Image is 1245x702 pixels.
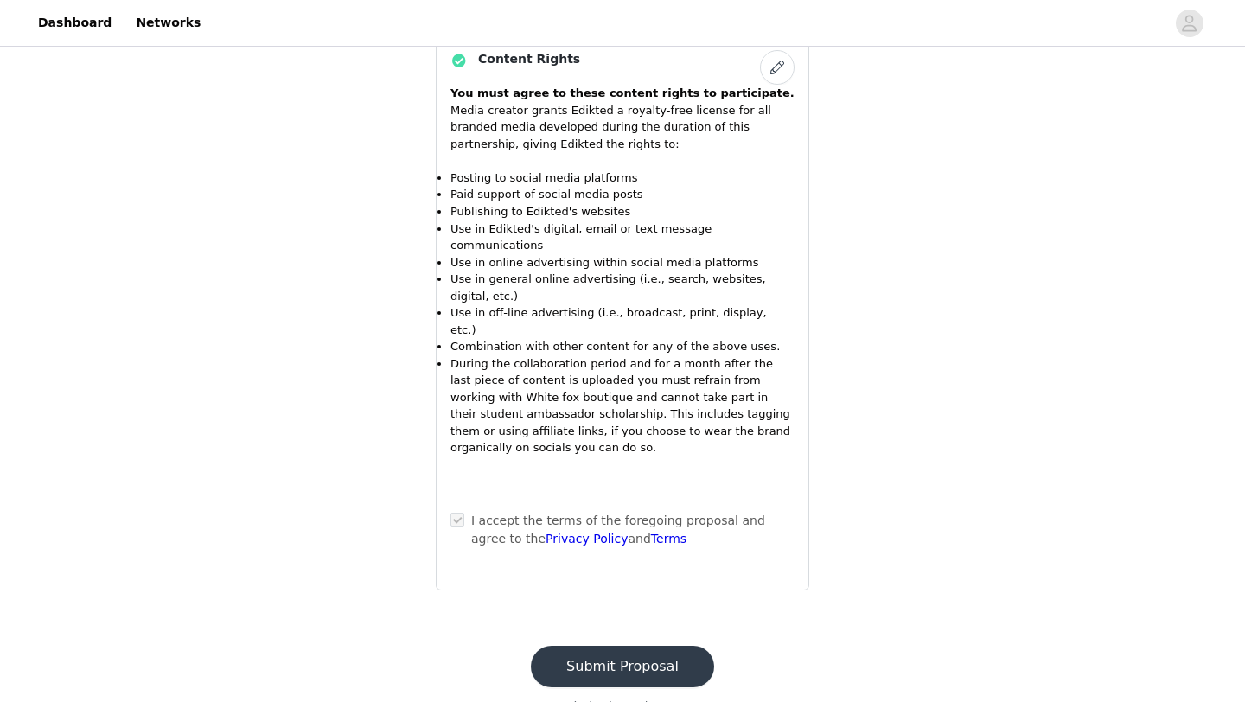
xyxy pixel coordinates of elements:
[1181,10,1197,37] div: avatar
[436,35,809,590] div: Content Rights
[125,3,211,42] a: Networks
[450,304,795,338] li: Use in off-line advertising (i.e., broadcast, print, display, etc.)
[450,102,795,153] p: Media creator grants Edikted a royalty-free license for all branded media developed during the du...
[28,3,122,42] a: Dashboard
[450,203,795,220] li: Publishing to Edikted's websites
[450,186,795,203] li: Paid support of social media posts
[450,338,795,355] li: Combination with other content for any of the above uses.
[546,532,628,546] a: Privacy Policy
[450,86,795,99] strong: You must agree to these content rights to participate.
[651,532,686,546] a: Terms
[450,254,795,271] li: Use in online advertising within social media platforms
[531,646,714,687] button: Submit Proposal
[471,512,795,548] p: I accept the terms of the foregoing proposal and agree to the and
[450,220,795,254] li: Use in Edikted's digital, email or text message communications
[450,169,795,187] li: Posting to social media platforms
[450,355,795,456] li: During the collaboration period and for a month after the last piece of content is uploaded you m...
[450,271,795,304] li: Use in general online advertising (i.e., search, websites, digital, etc.)
[478,50,580,68] h4: Content Rights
